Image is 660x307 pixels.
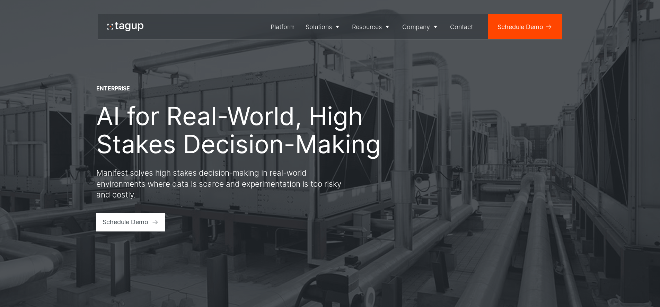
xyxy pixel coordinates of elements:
a: Platform [265,14,300,39]
h1: AI for Real-World, High Stakes Decision-Making [96,102,387,158]
a: Solutions [300,14,347,39]
div: Platform [271,22,294,32]
div: Solutions [306,22,332,32]
a: Contact [445,14,479,39]
div: Schedule Demo [498,22,543,32]
div: Contact [450,22,473,32]
a: Schedule Demo [96,213,166,231]
div: Schedule Demo [103,217,148,227]
p: Manifest solves high stakes decision-making in real-world environments where data is scarce and e... [96,167,346,200]
div: Company [402,22,430,32]
a: Company [397,14,445,39]
div: Resources [352,22,382,32]
a: Schedule Demo [488,14,562,39]
div: ENTERPRISE [96,85,130,93]
a: Resources [347,14,397,39]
